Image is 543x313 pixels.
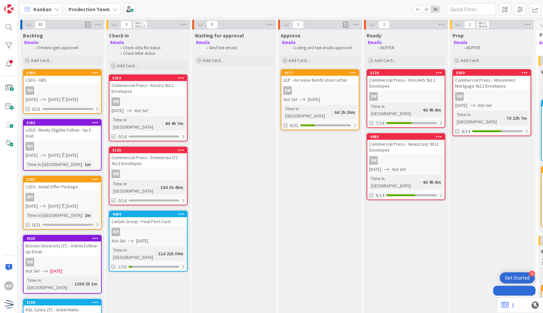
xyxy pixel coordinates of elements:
span: : [162,120,163,127]
div: 4177ULP - Increase Notification Letter [281,70,359,84]
div: 4985 [370,135,445,139]
div: KH [26,142,34,151]
div: SW [367,156,445,165]
i: Not Set [283,96,297,102]
div: Time in [GEOGRAPHIC_DATA] [369,103,420,117]
div: KH [111,228,120,236]
li: Check letter status [117,51,187,56]
span: 83 [35,21,46,29]
span: [DATE] [136,238,148,244]
div: 4535 [24,236,101,241]
span: 1 [292,21,304,29]
span: [DATE] [26,152,38,159]
span: Prep [452,32,464,39]
strong: Emails [454,40,468,45]
div: SW [111,97,120,106]
strong: Emails [368,40,382,45]
span: 2 [378,21,390,29]
span: [DATE] [48,96,60,103]
span: 0/21 [32,221,41,228]
span: Backlog [23,32,43,39]
div: KH [4,281,13,290]
div: SW [110,170,187,178]
strong: Emails [196,40,210,45]
span: Approve [281,32,300,39]
div: 5050 [453,70,531,76]
li: BUFFER [374,45,444,51]
i: Not Set [134,108,148,114]
a: 1 [501,301,514,309]
div: SW [455,92,464,101]
span: Add Card... [374,57,395,63]
strong: Emails [282,40,296,45]
span: 1x [413,6,422,12]
div: Time in [GEOGRAPHIC_DATA] [26,161,82,168]
div: [DATE] [66,96,78,103]
div: 5281LSEG - Initial Offer Package [24,177,101,191]
span: 6/21 [290,122,298,129]
span: : [332,109,333,116]
span: 3 [121,21,132,29]
div: 4659Carlyle Group - Final Post Card [110,211,187,226]
div: Commercial Press - NewsCorp 9X12 Envelopes [367,140,445,154]
div: SW [453,92,531,101]
i: Not Set [392,166,406,172]
strong: Emails [110,40,124,45]
div: KH [110,228,187,236]
div: SW [367,92,445,101]
div: 5253 [110,75,187,81]
span: 0/14 [118,197,127,204]
div: 4177 [281,70,359,76]
div: 5126 [367,70,445,76]
div: Time in [GEOGRAPHIC_DATA] [283,105,332,119]
span: Add Card... [289,57,310,63]
div: LSEG - Newly Eligible Follow - Up E-mail [24,126,101,140]
strong: Emails [24,40,38,45]
input: Quick Filter... [447,3,496,15]
div: SW [111,170,120,178]
div: Commercial Press - Movement Mortgage 9x12 Envelopes [453,76,531,90]
div: 5281 [27,177,101,182]
span: Ready [367,32,381,39]
div: Commercial Press - Kestra 9x12 Envelopes [110,81,187,95]
span: [DATE] [48,152,60,159]
span: [DATE] [111,107,124,114]
div: 5282 [24,120,101,126]
div: 4d 4h 8m [421,178,443,186]
div: 6d 2h 36m [333,109,357,116]
div: KH [26,193,34,201]
div: 5283 [27,71,101,75]
div: SW [283,86,292,95]
div: Time in [GEOGRAPHIC_DATA] [111,180,158,195]
div: Time in [GEOGRAPHIC_DATA] [26,212,82,219]
div: 4 [529,271,535,277]
div: 5125 [112,148,187,153]
div: SW [26,258,34,266]
span: [DATE] [50,268,62,275]
div: Boston University LTC - Admin Follow-Up Email [24,241,101,256]
span: Check in [109,32,129,39]
span: : [82,161,83,168]
div: 5126Commercial Press - HSA/AHS 9x12 Envelopes [367,70,445,90]
div: 4535Boston University LTC - Admin Follow-Up Email [24,236,101,256]
span: : [420,178,421,186]
span: Add Card... [31,57,52,63]
div: Commercial Press - HSA/AHS 9x12 Envelopes [367,76,445,90]
div: 120d 2h 1m [73,280,99,287]
div: 1m [83,161,92,168]
img: Visit kanbanzone.com [4,4,13,13]
div: 5253Commercial Press - Kestra 9x12 Envelopes [110,75,187,95]
div: Time in [GEOGRAPHIC_DATA] [111,116,162,131]
div: KH [24,193,101,201]
div: SW [281,86,359,95]
div: Time in [GEOGRAPHIC_DATA] [369,175,420,189]
i: Not Set [111,238,126,244]
i: Not Set [478,102,492,108]
div: 4535 [27,236,101,241]
div: 11d 21h 39m [156,250,185,257]
div: 5283LSEG - ABS [24,70,101,84]
div: 19d 3h 45m [159,184,185,191]
span: 0 [207,21,218,29]
span: 1/16 [118,263,127,270]
div: 5126 [370,71,445,75]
